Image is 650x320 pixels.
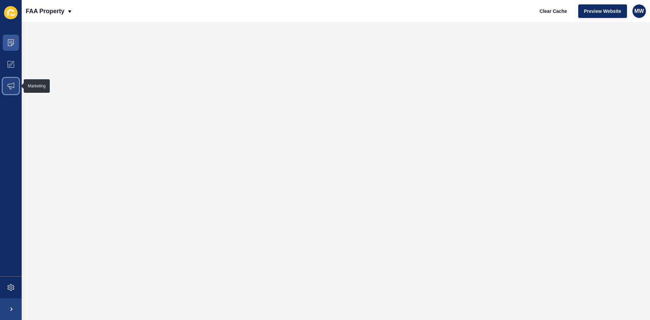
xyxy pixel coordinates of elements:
button: Clear Cache [534,4,573,18]
iframe: To enrich screen reader interactions, please activate Accessibility in Grammarly extension settings [22,22,650,320]
span: MW [634,8,644,15]
p: FAA Property [26,3,64,20]
span: Preview Website [584,8,621,15]
div: Marketing [28,83,46,89]
button: Preview Website [578,4,627,18]
span: Clear Cache [540,8,567,15]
